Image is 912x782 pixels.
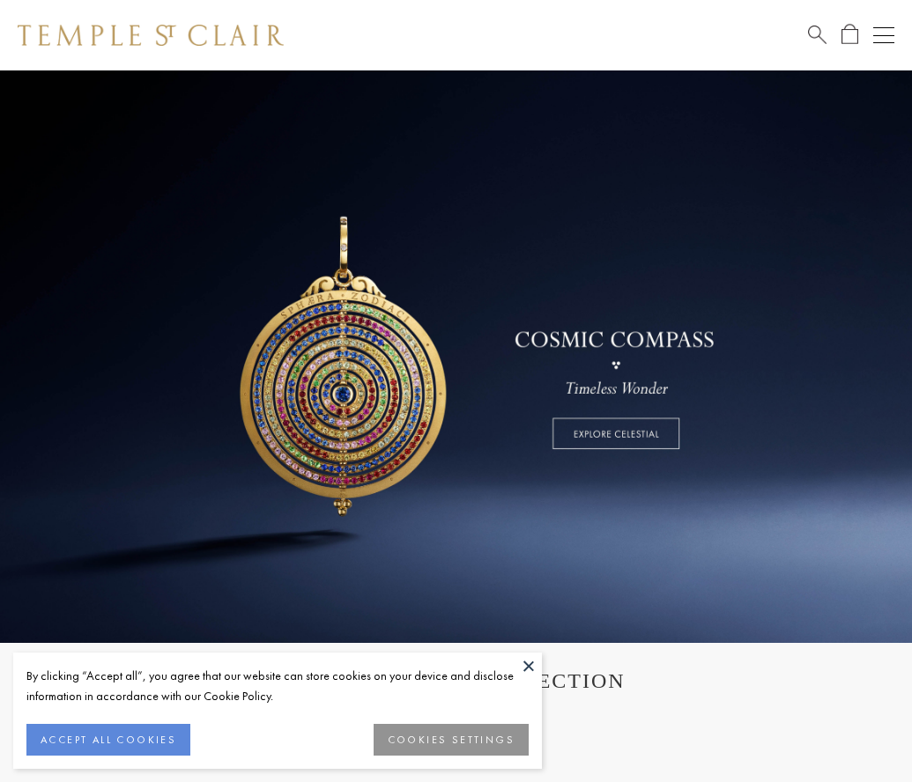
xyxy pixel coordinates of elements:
button: Open navigation [873,25,894,46]
img: Temple St. Clair [18,25,284,46]
a: Search [808,24,827,46]
button: COOKIES SETTINGS [374,724,529,756]
div: By clicking “Accept all”, you agree that our website can store cookies on your device and disclos... [26,666,529,706]
a: Open Shopping Bag [842,24,858,46]
button: ACCEPT ALL COOKIES [26,724,190,756]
